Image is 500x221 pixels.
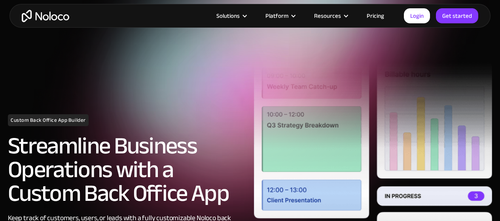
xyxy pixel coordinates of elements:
a: Pricing [357,11,394,21]
div: Solutions [206,11,256,21]
div: Resources [304,11,357,21]
div: Platform [256,11,304,21]
h1: Custom Back Office App Builder [8,114,89,126]
div: Solutions [216,11,240,21]
div: Resources [314,11,341,21]
a: Get started [436,8,478,23]
a: Login [404,8,430,23]
div: Platform [265,11,288,21]
a: home [22,10,69,22]
h2: Streamline Business Operations with a Custom Back Office App [8,134,246,205]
